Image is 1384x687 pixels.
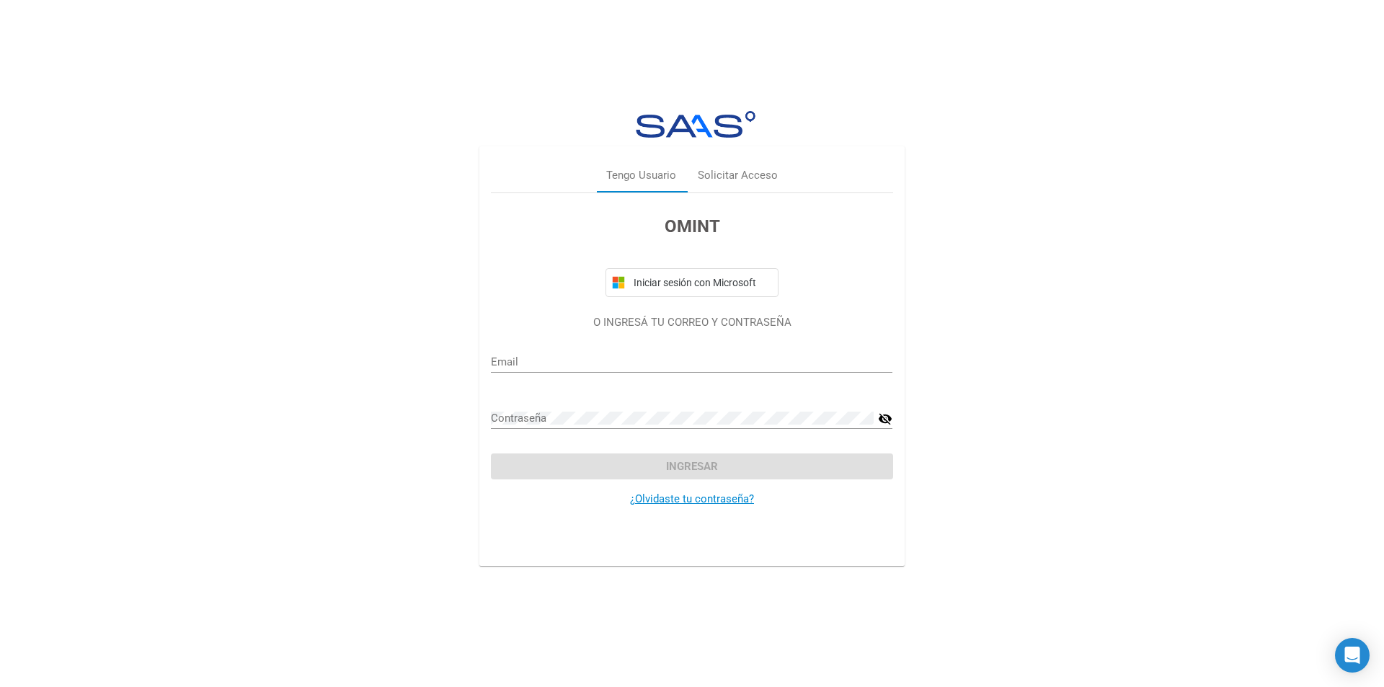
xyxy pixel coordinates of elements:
p: O INGRESÁ TU CORREO Y CONTRASEÑA [491,314,892,331]
div: Solicitar Acceso [698,167,778,184]
h3: OMINT [491,213,892,239]
a: ¿Olvidaste tu contraseña? [630,492,754,505]
span: Iniciar sesión con Microsoft [631,277,772,288]
button: Ingresar [491,453,892,479]
span: Ingresar [666,460,718,473]
div: Tengo Usuario [606,167,676,184]
button: Iniciar sesión con Microsoft [605,268,778,297]
div: Open Intercom Messenger [1335,638,1370,673]
mat-icon: visibility_off [878,410,892,427]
